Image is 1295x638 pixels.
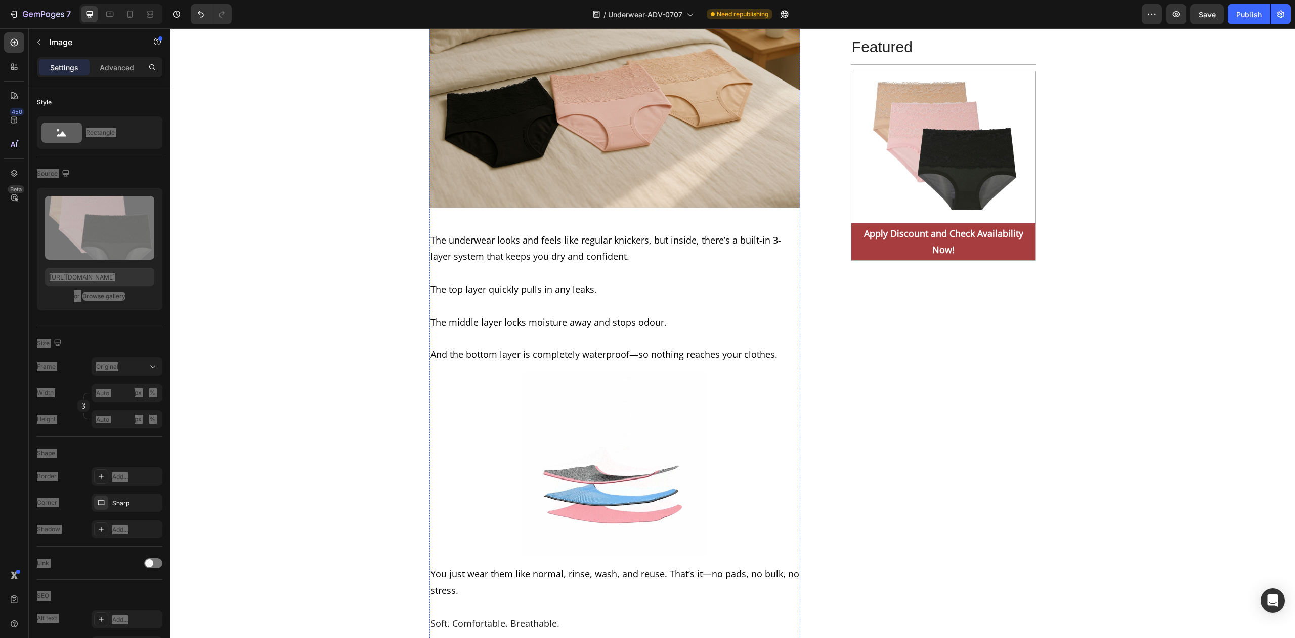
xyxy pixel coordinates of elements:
[96,362,118,371] span: Original
[92,357,162,376] button: Original
[82,292,125,301] div: Browse gallery
[694,199,853,227] strong: Apply Discount and Check Availability Now!
[352,343,537,529] img: gempages_551088750814299384-5287722b-c6dd-40da-b6fd-7463d4852c97.gif
[191,4,232,24] div: Undo/Redo
[92,410,162,428] input: px%
[37,525,60,534] div: Shadow
[37,337,64,350] div: Size
[37,415,56,424] label: Height
[681,10,742,27] span: Featured
[74,290,80,302] span: or
[112,615,160,624] div: Add...
[92,384,162,402] input: px%
[170,28,1295,638] iframe: Design area
[86,121,148,144] div: Rectangle
[260,206,611,234] span: The underwear looks and feels like regular knickers, but inside, there’s a built-in 3-layer syste...
[1261,588,1285,613] div: Open Intercom Messenger
[37,472,57,481] div: Border
[132,413,144,425] button: %
[135,388,142,397] div: px
[82,291,126,301] button: Browse gallery
[132,387,144,399] button: %
[112,472,160,482] div: Add...
[717,10,768,19] span: Need republishing
[45,268,154,286] input: https://example.com/image.jpg
[4,4,75,24] button: 7
[45,196,154,260] img: preview-image
[112,525,160,534] div: Add...
[50,62,78,73] p: Settings
[135,415,142,424] div: px
[149,415,155,424] div: %
[608,9,682,20] span: Underwear-ADV-0707
[37,388,54,397] label: Width
[260,539,629,568] span: You just wear them like normal, rinse, wash, and reuse. That’s it—no pads, no bulk, no stress.
[8,185,24,193] div: Beta
[1190,4,1224,24] button: Save
[260,288,496,300] span: The middle layer locks moisture away and stops odour.
[49,36,135,48] p: Image
[1199,10,1216,19] span: Save
[37,559,49,568] div: Link
[37,362,56,371] label: Frame
[37,98,52,107] div: Style
[112,499,160,508] div: Sharp
[66,8,71,20] p: 7
[1236,9,1262,20] div: Publish
[603,9,606,20] span: /
[37,167,72,181] div: Source
[100,62,134,73] p: Advanced
[260,255,426,267] span: The top layer quickly pulls in any leaks.
[1228,4,1270,24] button: Publish
[697,43,849,195] img: gempages_551088750814299384-caf40184-d096-43f6-b22f-74cd6fe41a12.png
[10,108,24,116] div: 450
[37,498,57,507] div: Corner
[681,195,866,232] a: Apply Discount and Check Availability Now!
[260,320,607,332] span: And the bottom layer is completely waterproof—so nothing reaches your clothes.
[37,591,49,601] div: SEO
[146,413,158,425] button: px
[37,614,57,623] div: Alt text
[146,387,158,399] button: px
[260,589,389,601] span: Soft. Comfortable. Breathable.
[149,388,155,397] div: %
[37,449,55,458] div: Shape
